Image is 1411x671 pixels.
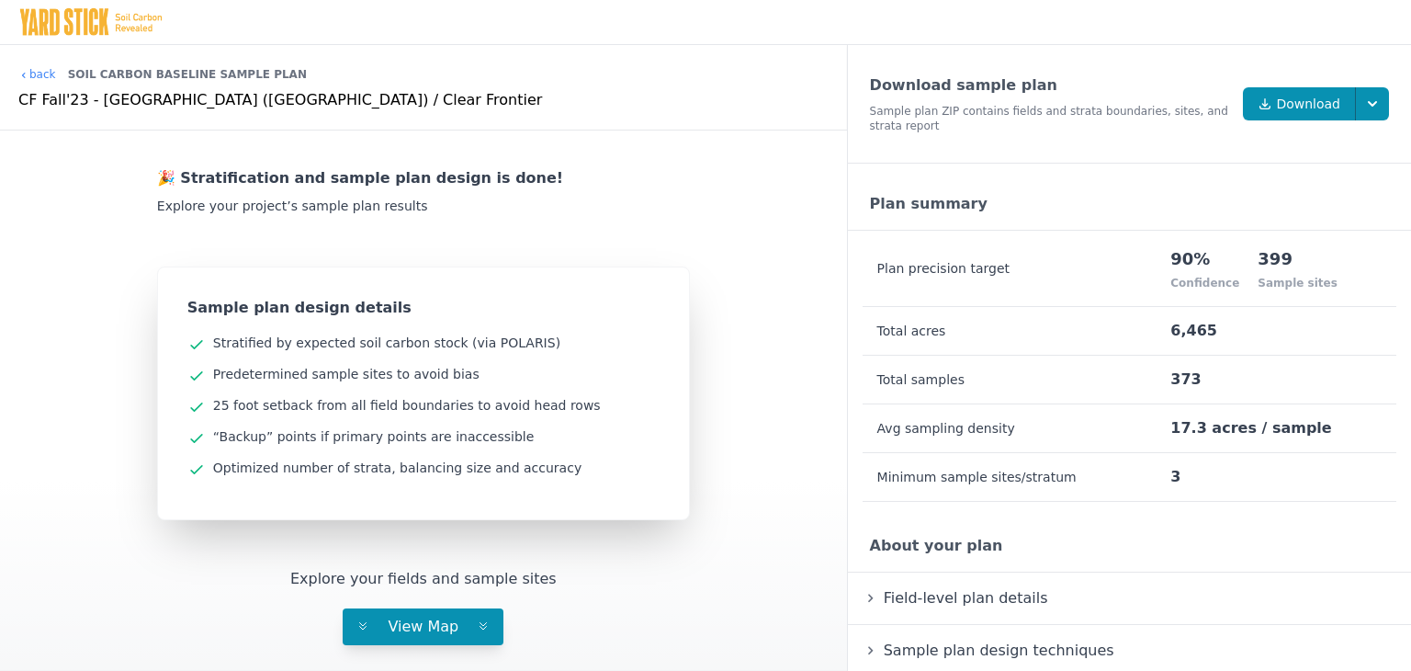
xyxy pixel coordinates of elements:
div: “Backup” points if primary points are inaccessible [213,427,535,448]
th: Minimum sample sites/stratum [863,453,1170,502]
a: Download [1243,87,1357,120]
td: 17.3 acres / sample [1169,404,1396,453]
span: Field-level plan details [880,586,1052,610]
span: View Map [373,618,473,635]
div: Soil Carbon Baseline Sample Plan [68,60,307,89]
div: Optimized number of strata, balancing size and accuracy [213,459,581,479]
div: About your plan [848,520,1411,573]
td: 3 [1169,453,1396,502]
td: 6,465 [1169,307,1396,356]
th: Avg sampling density [863,404,1170,453]
summary: Field-level plan details [863,587,1396,609]
div: 90% [1170,246,1239,272]
th: Plan precision target [863,231,1170,307]
button: View Map [343,608,503,645]
div: 25 foot setback from all field boundaries to avoid head rows [213,396,601,416]
td: 373 [1169,356,1396,404]
a: back [18,67,56,82]
div: 399 [1258,246,1338,272]
th: Total samples [863,356,1170,404]
div: Plan summary [848,178,1411,231]
div: CF Fall'23 - [GEOGRAPHIC_DATA] ([GEOGRAPHIC_DATA]) / Clear Frontier [18,89,829,111]
div: Explore your project’s sample plan results [157,197,690,215]
div: Sample sites [1258,276,1338,290]
th: Total acres [863,307,1170,356]
div: Predetermined sample sites to avoid bias [213,365,480,385]
div: Sample plan ZIP contains fields and strata boundaries, sites, and strata report [870,104,1229,133]
div: Confidence [1170,276,1239,290]
span: Sample plan design techniques [880,638,1118,663]
img: Yard Stick Logo [18,7,164,37]
div: Sample plan design details [187,297,660,319]
div: Download sample plan [870,74,1229,97]
summary: Sample plan design techniques [863,640,1396,662]
div: Stratified by expected soil carbon stock (via POLARIS) [213,334,560,354]
div: Explore your fields and sample sites [290,568,557,590]
div: 🎉 Stratification and sample plan design is done! [157,167,690,189]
